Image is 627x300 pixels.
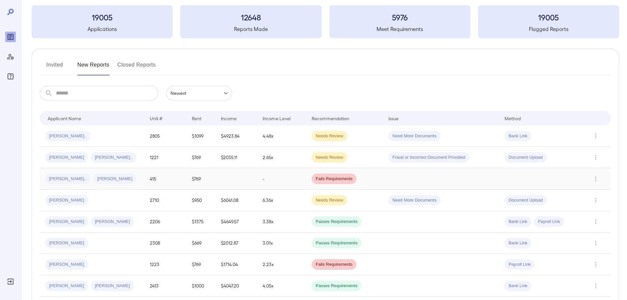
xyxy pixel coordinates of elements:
span: [PERSON_NAME] [45,283,88,289]
span: [PERSON_NAME] [91,219,134,225]
td: $4649.57 [216,211,257,232]
h3: 5976 [329,12,470,22]
div: Income Level [263,114,291,122]
h3: 12648 [180,12,321,22]
td: 2413 [144,275,186,297]
td: 2308 [144,232,186,254]
button: Row Actions [590,174,601,184]
td: $6041.08 [216,190,257,211]
span: [PERSON_NAME] [45,197,88,204]
td: $769 [187,147,216,168]
td: $4047.20 [216,275,257,297]
td: $1714.04 [216,254,257,275]
button: Invited [40,60,69,75]
h5: Meet Requirements [329,25,470,33]
span: Payroll Link [505,261,535,268]
span: Fails Requirements [312,261,356,268]
td: $669 [187,232,216,254]
div: Method [505,114,521,122]
div: Issue [388,114,399,122]
button: New Reports [77,60,110,75]
span: [PERSON_NAME].. [45,133,91,139]
button: Row Actions [590,152,601,163]
td: $2035.11 [216,147,257,168]
span: [PERSON_NAME] [91,283,134,289]
span: Payroll Link [534,219,564,225]
span: Passes Requirements [312,240,361,246]
span: [PERSON_NAME].. [45,176,91,182]
td: 4.48x [257,125,306,147]
td: 2206 [144,211,186,232]
span: Document Upload [505,154,547,161]
div: Log Out [5,276,16,287]
button: Row Actions [590,216,601,227]
td: $769 [187,168,216,190]
td: 2.23x [257,254,306,275]
div: Recommendation [312,114,349,122]
button: Row Actions [590,195,601,205]
span: Need More Documents [388,133,440,139]
span: [PERSON_NAME].. [91,154,136,161]
h5: Applications [32,25,172,33]
span: Needs Review [312,197,347,204]
div: Income [221,114,237,122]
span: Document Upload [505,197,547,204]
td: $769 [187,254,216,275]
td: 3.38x [257,211,306,232]
span: Fraud or Incorrect Document Provided [388,154,469,161]
div: Applicant Name [48,114,81,122]
summary: 19005Applications12648Reports Made5976Meet Requirements19005Flagged Reports [32,5,619,38]
div: Unit # [150,114,162,122]
span: Needs Review [312,133,347,139]
button: Row Actions [590,131,601,141]
h3: 19005 [478,12,619,22]
span: [PERSON_NAME] [45,261,88,268]
td: $1099 [187,125,216,147]
button: Row Actions [590,259,601,270]
td: - [257,168,306,190]
span: [PERSON_NAME] [45,219,88,225]
h5: Reports Made [180,25,321,33]
div: Newest [166,86,232,100]
div: FAQ [5,71,16,82]
td: 6.36x [257,190,306,211]
span: Bank Link [505,283,531,289]
span: Need More Documents [388,197,440,204]
span: Passes Requirements [312,219,361,225]
span: Bank Link [505,240,531,246]
button: Row Actions [590,238,601,248]
button: Closed Reports [118,60,156,75]
td: 2.65x [257,147,306,168]
td: 2710 [144,190,186,211]
td: $2012.87 [216,232,257,254]
span: Fails Requirements [312,176,356,182]
td: 415 [144,168,186,190]
td: $1000 [187,275,216,297]
td: $950 [187,190,216,211]
div: Rent [192,114,202,122]
span: Passes Requirements [312,283,361,289]
span: Bank Link [505,219,531,225]
td: $1375 [187,211,216,232]
span: [PERSON_NAME] [45,154,88,161]
span: Bank Link [505,133,531,139]
div: Manage Users [5,51,16,62]
td: 1223 [144,254,186,275]
h3: 19005 [32,12,172,22]
td: 1221 [144,147,186,168]
td: 4.05x [257,275,306,297]
td: $4923.84 [216,125,257,147]
span: Needs Review [312,154,347,161]
span: [PERSON_NAME] [45,240,88,246]
button: Row Actions [590,281,601,291]
span: [PERSON_NAME] [93,176,136,182]
td: 2805 [144,125,186,147]
h5: Flagged Reports [478,25,619,33]
td: 3.01x [257,232,306,254]
div: Reports [5,32,16,42]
